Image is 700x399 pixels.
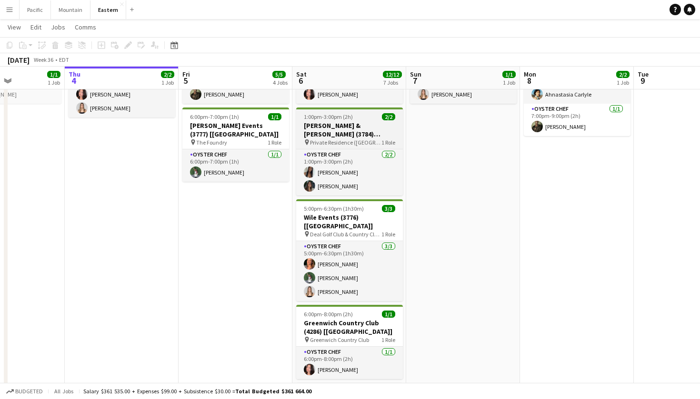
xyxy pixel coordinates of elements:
div: [DATE] [8,55,30,65]
a: View [4,21,25,33]
app-card-role: Oyster Chef1/16:00pm-7:00pm (1h)[PERSON_NAME] [182,149,289,182]
span: 1/1 [502,71,516,78]
span: 6:00pm-7:00pm (1h) [190,113,239,120]
button: Eastern [90,0,126,19]
app-card-role: Oyster Chef1/16:00pm-8:00pm (2h)[PERSON_NAME] [296,347,403,379]
app-job-card: 1:00pm-3:00pm (2h)2/2[PERSON_NAME] & [PERSON_NAME] (3784) [[GEOGRAPHIC_DATA]] Private Residence (... [296,107,403,195]
app-card-role: Oyster Chef2/21:00pm-3:00pm (2h)[PERSON_NAME][PERSON_NAME] [296,149,403,195]
span: 4 [67,75,80,86]
span: 1 Role [381,139,395,146]
span: View [8,23,21,31]
span: Week 36 [31,56,55,63]
a: Jobs [47,21,69,33]
span: 8 [522,75,536,86]
span: 3/3 [382,205,395,212]
span: 5 [181,75,190,86]
span: 2/2 [382,113,395,120]
span: Fri [182,70,190,78]
button: Mountain [51,0,90,19]
button: Pacific [20,0,51,19]
app-job-card: 6:00pm-8:00pm (2h)1/1Greenwich Country Club (4286) [[GEOGRAPHIC_DATA]] Greenwich Country Club1 Ro... [296,305,403,379]
span: Private Residence ([GEOGRAPHIC_DATA], [GEOGRAPHIC_DATA]) [310,139,381,146]
span: Jobs [51,23,65,31]
span: 1:00pm-3:00pm (2h) [304,113,353,120]
app-card-role: Oyster Chef1/17:00pm-9:00pm (2h)[PERSON_NAME] [524,104,630,136]
div: EDT [59,56,69,63]
h3: Greenwich Country Club (4286) [[GEOGRAPHIC_DATA]] [296,319,403,336]
div: 4 Jobs [273,79,288,86]
span: The Foundry [196,139,227,146]
span: 2/2 [161,71,174,78]
span: 9 [636,75,649,86]
span: Thu [69,70,80,78]
span: 1/1 [47,71,60,78]
div: 1 Job [161,79,174,86]
app-card-role: Oyster Girl2/26:30pm-8:30pm (2h)[PERSON_NAME][PERSON_NAME] [69,71,175,117]
span: Greenwich Country Club [310,336,369,343]
span: 5/5 [272,71,286,78]
div: 1 Job [48,79,60,86]
div: 1 Job [617,79,629,86]
span: 1 Role [268,139,281,146]
span: Budgeted [15,388,43,395]
span: Mon [524,70,536,78]
app-job-card: 5:00pm-6:30pm (1h30m)3/3Wile Events (3776) [[GEOGRAPHIC_DATA]] Deal Golf Club & Country Club ([GE... [296,199,403,301]
span: 1 Role [381,231,395,238]
span: All jobs [52,388,75,395]
app-card-role: Oyster Chef3/35:00pm-6:30pm (1h30m)[PERSON_NAME][PERSON_NAME][PERSON_NAME] [296,241,403,301]
span: Comms [75,23,96,31]
span: 1 Role [381,336,395,343]
h3: [PERSON_NAME] Events (3777) [[GEOGRAPHIC_DATA]] [182,121,289,138]
span: 6:00pm-8:00pm (2h) [304,311,353,318]
span: 1/1 [382,311,395,318]
h3: [PERSON_NAME] & [PERSON_NAME] (3784) [[GEOGRAPHIC_DATA]] [296,121,403,138]
div: Salary $361 535.00 + Expenses $99.00 + Subsistence $30.00 = [83,388,311,395]
span: Deal Golf Club & Country Club ([GEOGRAPHIC_DATA], [GEOGRAPHIC_DATA]) [310,231,381,238]
span: 7 [409,75,421,86]
span: 5:00pm-6:30pm (1h30m) [304,205,364,212]
div: 1 Job [503,79,515,86]
span: Total Budgeted $361 664.00 [235,388,311,395]
span: Sat [296,70,307,78]
span: 1/1 [268,113,281,120]
a: Comms [71,21,100,33]
app-job-card: 6:00pm-7:00pm (1h)1/1[PERSON_NAME] Events (3777) [[GEOGRAPHIC_DATA]] The Foundry1 RoleOyster Chef... [182,107,289,182]
span: Sun [410,70,421,78]
span: 2/2 [616,71,630,78]
span: 6 [295,75,307,86]
div: 7 Jobs [383,79,401,86]
span: Edit [30,23,41,31]
span: 12/12 [383,71,402,78]
h3: Wile Events (3776) [[GEOGRAPHIC_DATA]] [296,213,403,230]
button: Budgeted [5,386,44,397]
a: Edit [27,21,45,33]
span: Tue [638,70,649,78]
